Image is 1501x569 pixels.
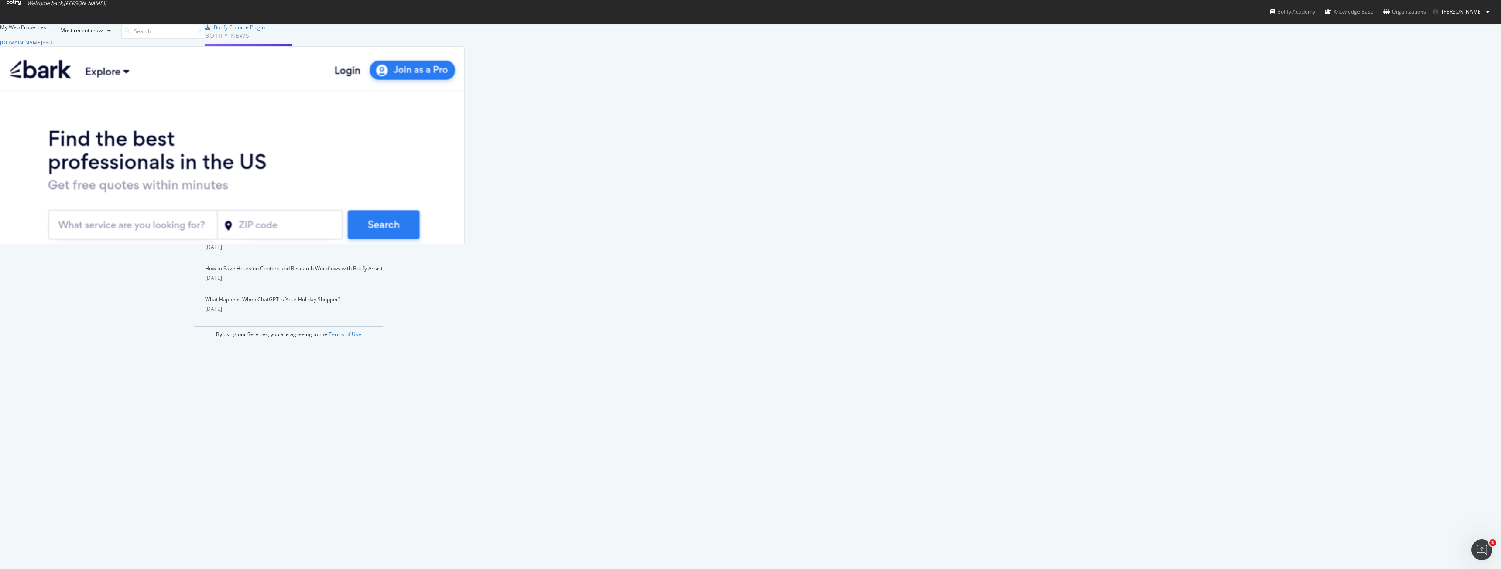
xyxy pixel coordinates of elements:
[121,24,205,39] input: Search
[205,265,383,272] a: How to Save Hours on Content and Research Workflows with Botify Assist
[1325,7,1374,16] div: Knowledge Base
[205,243,383,251] div: [DATE]
[1471,539,1492,560] iframe: Intercom live chat
[1489,539,1496,546] span: 1
[214,24,265,31] div: Botify Chrome Plugin
[329,330,361,338] a: Terms of Use
[205,24,265,31] a: Botify Chrome Plugin
[1383,7,1426,16] div: Organizations
[205,31,383,41] div: Botify news
[1442,8,1483,15] span: Wayne Burden
[1270,7,1315,16] div: Botify Academy
[194,326,383,338] div: By using our Services, you are agreeing to the
[205,296,340,303] a: What Happens When ChatGPT Is Your Holiday Shopper?
[53,24,114,37] button: Most recent crawl
[42,39,52,46] div: Pro
[205,274,383,282] div: [DATE]
[1426,5,1497,19] button: [PERSON_NAME]
[205,305,383,313] div: [DATE]
[60,28,104,33] div: Most recent crawl
[0,47,464,417] img: www.bark.com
